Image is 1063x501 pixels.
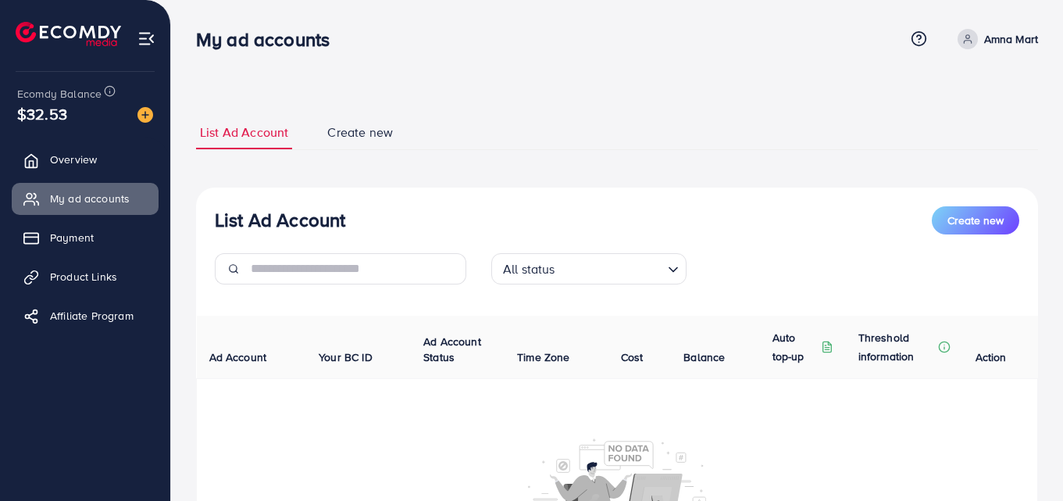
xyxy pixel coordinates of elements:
[621,349,644,365] span: Cost
[500,258,558,281] span: All status
[683,349,725,365] span: Balance
[947,213,1004,228] span: Create new
[984,30,1038,48] p: Amna Mart
[50,269,117,284] span: Product Links
[200,123,288,141] span: List Ad Account
[327,123,393,141] span: Create new
[137,30,155,48] img: menu
[560,255,662,281] input: Search for option
[976,349,1007,365] span: Action
[932,206,1019,234] button: Create new
[137,107,153,123] img: image
[319,349,373,365] span: Your BC ID
[50,152,97,167] span: Overview
[215,209,345,231] h3: List Ad Account
[17,102,67,125] span: $32.53
[772,328,818,366] p: Auto top-up
[517,349,569,365] span: Time Zone
[12,300,159,331] a: Affiliate Program
[12,261,159,292] a: Product Links
[17,86,102,102] span: Ecomdy Balance
[951,29,1038,49] a: Amna Mart
[50,191,130,206] span: My ad accounts
[196,28,342,51] h3: My ad accounts
[209,349,267,365] span: Ad Account
[858,328,935,366] p: Threshold information
[12,144,159,175] a: Overview
[997,431,1051,489] iframe: Chat
[12,183,159,214] a: My ad accounts
[491,253,687,284] div: Search for option
[423,334,481,365] span: Ad Account Status
[12,222,159,253] a: Payment
[16,22,121,46] img: logo
[50,230,94,245] span: Payment
[50,308,134,324] span: Affiliate Program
